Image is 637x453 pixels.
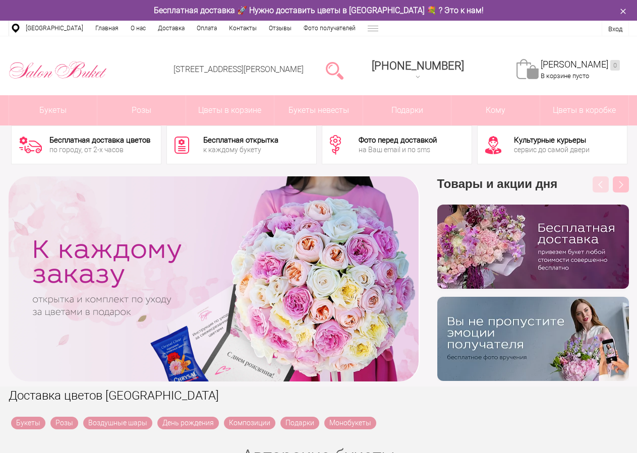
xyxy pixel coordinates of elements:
button: Next [613,176,629,192]
a: Отзывы [263,21,298,36]
img: hpaj04joss48rwypv6hbykmvk1dj7zyr.png.webp [437,205,629,289]
a: Букеты [9,95,97,125]
a: Подарки [363,95,451,125]
a: Фото получателей [298,21,362,36]
a: [PERSON_NAME] [541,59,620,71]
a: Цветы в корзине [186,95,274,125]
a: Оплата [191,21,223,36]
div: по городу, от 2-х часов [49,146,150,153]
a: Подарки [280,417,319,429]
div: Фото перед доставкой [359,137,437,144]
span: [PHONE_NUMBER] [372,59,464,72]
a: Монобукеты [324,417,376,429]
div: на Ваш email и по sms [359,146,437,153]
a: День рождения [157,417,219,429]
h3: Товары и акции дня [437,176,629,205]
a: [STREET_ADDRESS][PERSON_NAME] [173,64,304,74]
img: v9wy31nijnvkfycrkduev4dhgt9psb7e.png.webp [437,297,629,381]
h1: Доставка цветов [GEOGRAPHIC_DATA] [9,386,629,405]
div: Бесплатная доставка цветов [49,137,150,144]
span: В корзине пусто [541,72,589,80]
a: Доставка [152,21,191,36]
div: сервис до самой двери [514,146,590,153]
a: Контакты [223,21,263,36]
img: Цветы Нижний Новгород [9,59,107,81]
a: Цветы в коробке [540,95,628,125]
div: к каждому букету [203,146,278,153]
a: [GEOGRAPHIC_DATA] [20,21,89,36]
a: Вход [608,25,622,33]
a: Букеты [11,417,45,429]
a: Розы [97,95,186,125]
div: Бесплатная доставка 🚀 Нужно доставить цветы в [GEOGRAPHIC_DATA] 💐 ? Это к нам! [1,5,636,16]
div: Культурные курьеры [514,137,590,144]
a: О нас [125,21,152,36]
a: Букеты невесты [274,95,363,125]
a: Розы [50,417,78,429]
a: [PHONE_NUMBER] [366,56,470,85]
span: Кому [451,95,540,125]
ins: 0 [610,60,620,71]
div: Бесплатная открытка [203,137,278,144]
a: Воздушные шары [83,417,152,429]
a: Главная [89,21,125,36]
a: Композиции [224,417,275,429]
